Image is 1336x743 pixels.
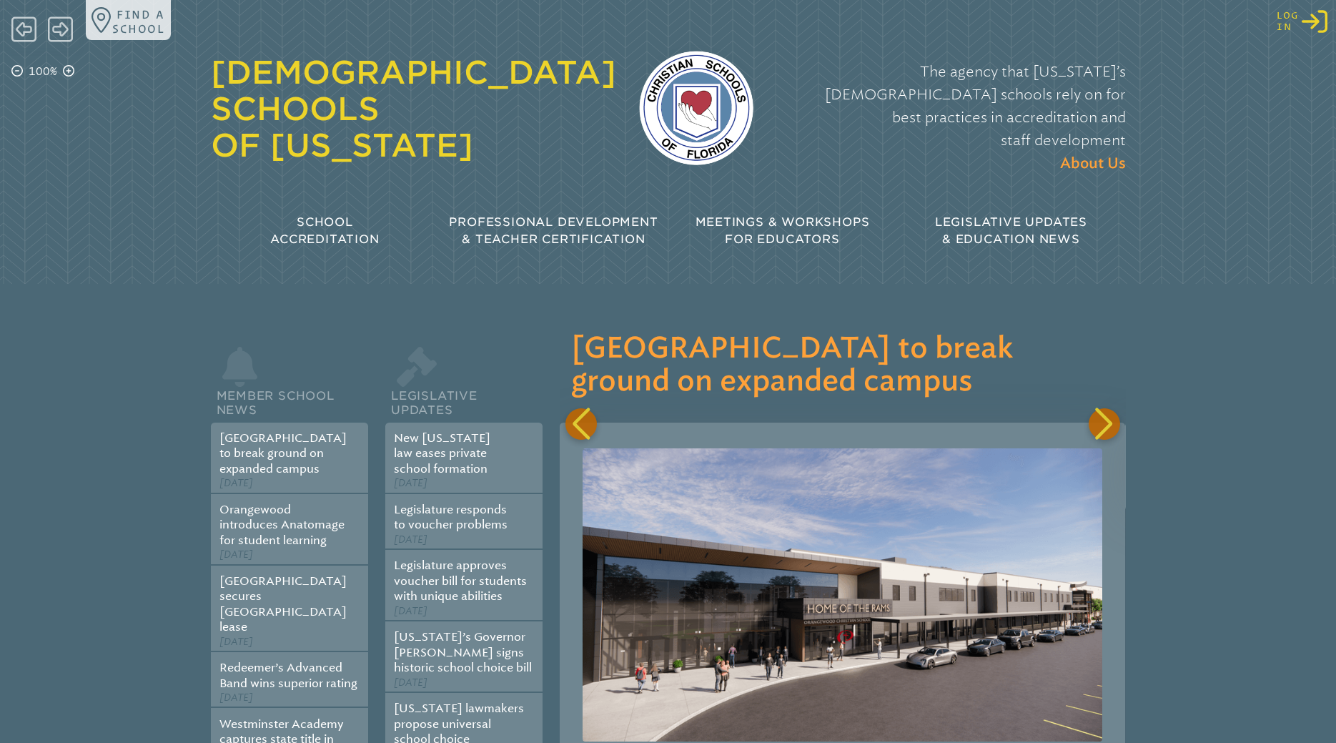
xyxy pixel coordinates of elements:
[219,574,347,634] a: [GEOGRAPHIC_DATA] secures [GEOGRAPHIC_DATA] lease
[1277,10,1299,32] span: Log in
[825,63,1126,149] span: The agency that [US_STATE]’s [DEMOGRAPHIC_DATA] schools rely on for best practices in accreditati...
[935,215,1087,246] span: Legislative Updates & Education News
[219,692,253,704] span: [DATE]
[219,477,253,489] span: [DATE]
[394,431,490,476] a: New [US_STATE] law eases private school formation
[394,559,527,603] a: Legislature approves voucher bill for students with unique abilities
[565,408,597,440] div: Previous slide
[219,548,253,561] span: [DATE]
[11,15,36,44] span: Back
[394,630,532,674] a: [US_STATE]’s Governor [PERSON_NAME] signs historic school choice bill
[219,431,347,476] a: [GEOGRAPHIC_DATA] to break ground on expanded campus
[211,371,368,423] h2: Member School News
[270,215,379,246] span: School Accreditation
[219,636,253,648] span: [DATE]
[26,63,60,80] p: 100%
[394,605,427,617] span: [DATE]
[219,661,357,689] a: Redeemer’s Advanced Band wins superior rating
[48,15,73,44] span: Forward
[394,676,427,689] span: [DATE]
[394,503,508,531] a: Legislature responds to voucher problems
[219,503,345,547] a: Orangewood introduces Anatomage for student learning
[696,215,870,246] span: Meetings & Workshops for Educators
[1060,157,1126,171] span: About Us
[394,477,427,489] span: [DATE]
[112,7,165,36] p: Find a school
[571,333,1114,398] h3: [GEOGRAPHIC_DATA] to break ground on expanded campus
[449,215,658,246] span: Professional Development & Teacher Certification
[1089,408,1120,440] div: Next slide
[394,533,427,546] span: [DATE]
[583,448,1102,741] img: 92da2d32-2db5-4e0a-b4f6-b33fb3f7f9a8.png
[385,371,543,423] h2: Legislative Updates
